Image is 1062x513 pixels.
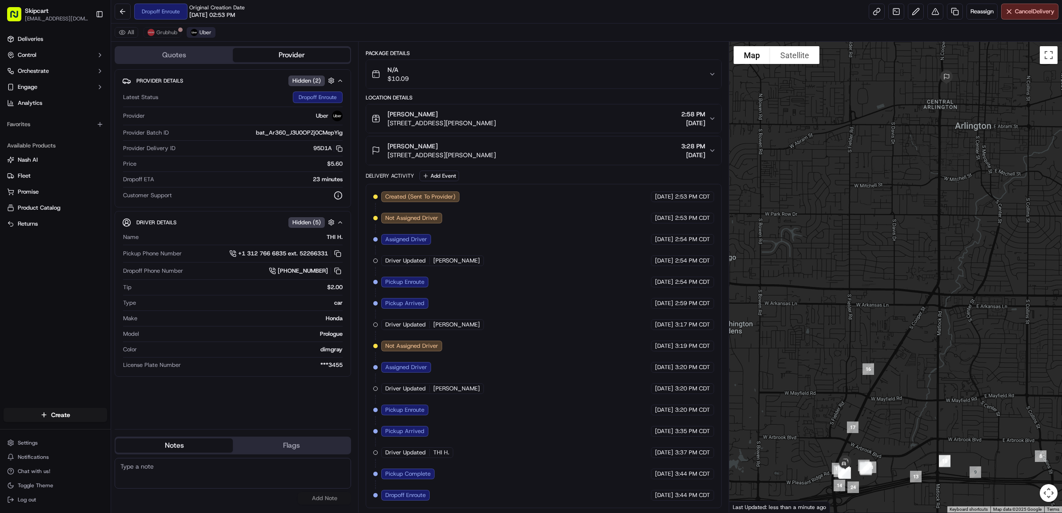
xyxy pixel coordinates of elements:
button: Add Event [419,171,459,181]
button: CancelDelivery [1001,4,1058,20]
span: 3:28 PM [681,142,705,151]
span: Cancel Delivery [1015,8,1054,16]
span: bat_Ar360_J3U0OPZj0CMepYig [256,129,343,137]
span: 3:17 PM CDT [675,321,710,329]
a: Powered byPylon [63,150,108,157]
div: Start new chat [30,85,146,94]
div: dimgray [140,346,343,354]
div: Honda [141,314,343,322]
span: Engage [18,83,37,91]
span: Hidden ( 2 ) [292,77,321,85]
div: 17 [843,418,862,437]
span: Pickup Enroute [385,278,424,286]
button: Keyboard shortcuts [950,506,988,513]
button: Grubhub [144,27,181,38]
img: uber-new-logo.jpeg [191,29,198,36]
button: Orchestrate [4,64,107,78]
span: 2:53 PM CDT [675,214,710,222]
span: [DATE] [655,321,673,329]
button: Create [4,408,107,422]
span: Dropoff Phone Number [123,267,183,275]
span: Pickup Arrived [385,427,424,435]
button: Toggle fullscreen view [1040,46,1058,64]
span: THI H. [433,449,449,457]
img: uber-new-logo.jpeg [332,111,343,121]
span: Pickup Enroute [385,406,424,414]
span: Map data ©2025 Google [993,507,1042,512]
span: [DATE] [655,193,673,201]
span: Dropoff Enroute [385,491,426,499]
div: 24 [844,478,862,497]
span: Pylon [88,151,108,157]
span: Pickup Phone Number [123,250,182,258]
button: Map camera controls [1040,484,1058,502]
span: Nash AI [18,156,38,164]
button: All [115,27,138,38]
a: 📗Knowledge Base [5,125,72,141]
span: Driver Updated [385,257,426,265]
button: Quotes [116,48,233,62]
span: [PHONE_NUMBER] [278,267,328,275]
span: [DATE] [655,427,673,435]
span: 3:37 PM CDT [675,449,710,457]
p: Welcome 👋 [9,36,162,50]
span: 2:54 PM CDT [675,278,710,286]
span: Type [123,299,136,307]
span: [DATE] [655,235,673,243]
span: Knowledge Base [18,129,68,138]
span: License Plate Number [123,361,181,369]
div: 12 [935,451,954,470]
div: 23 [857,459,876,477]
span: Uber [200,29,212,36]
span: [DATE] [655,363,673,371]
button: Returns [4,217,107,231]
button: Provider DetailsHidden (2) [122,73,343,88]
span: [PERSON_NAME] [433,321,480,329]
div: Favorites [4,117,107,131]
span: Pickup Complete [385,470,431,478]
span: [DATE] [655,406,673,414]
span: N/A [387,65,409,74]
button: Notes [116,438,233,453]
span: [PERSON_NAME] [387,110,438,119]
button: Notifications [4,451,107,463]
button: [EMAIL_ADDRESS][DOMAIN_NAME] [25,15,88,22]
span: Create [51,410,70,419]
span: 2:54 PM CDT [675,235,710,243]
div: 13 [906,467,925,486]
button: N/A$10.09 [366,60,721,88]
span: $5.60 [327,160,343,168]
img: Google [731,501,761,513]
button: Skipcart [25,6,48,15]
div: 20 [854,456,873,475]
a: [PHONE_NUMBER] [269,266,343,276]
span: Hidden ( 5 ) [292,219,321,227]
span: Provider Delivery ID [123,144,176,152]
span: Orchestrate [18,67,49,75]
span: [DATE] [655,214,673,222]
a: Promise [7,188,104,196]
button: Reassign [966,4,998,20]
button: Nash AI [4,153,107,167]
span: [DATE] [655,470,673,478]
div: Available Products [4,139,107,153]
span: [DATE] [681,151,705,159]
span: 2:59 PM CDT [675,299,710,307]
button: Toggle Theme [4,479,107,492]
button: Hidden (2) [288,75,337,86]
span: +1 312 766 6835 ext. 52266331 [238,250,328,258]
span: [DATE] [655,342,673,350]
img: Nash [9,9,27,27]
span: [DATE] [655,449,673,457]
span: Uber [316,112,328,120]
div: car [140,299,343,307]
button: Chat with us! [4,465,107,477]
span: Returns [18,220,38,228]
span: Chat with us! [18,468,50,475]
span: Promise [18,188,39,196]
span: Driver Updated [385,321,426,329]
button: Show satellite imagery [770,46,819,64]
div: 21 [856,458,874,477]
